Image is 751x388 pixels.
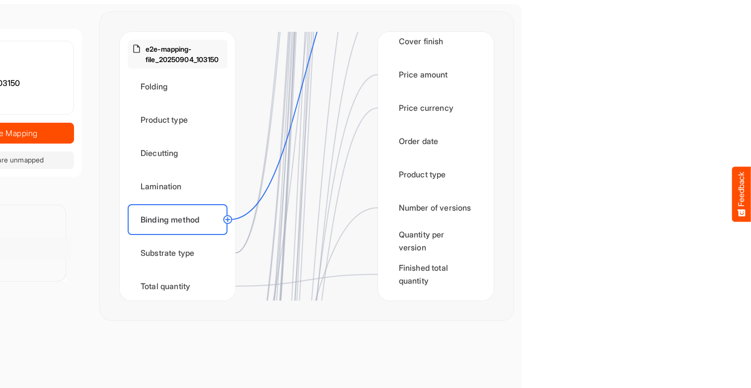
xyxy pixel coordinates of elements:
[732,166,751,222] button: Feedback
[128,71,227,102] div: Folding
[128,171,227,202] div: Lamination
[386,259,486,290] div: Finished total quantity
[386,292,486,323] div: Customer
[386,192,486,223] div: Number of versions
[128,237,227,268] div: Substrate type
[128,204,227,235] div: Binding method
[386,226,486,256] div: Quantity per version
[128,138,227,168] div: Diecutting
[386,59,486,90] div: Price amount
[386,126,486,156] div: Order date
[146,44,224,65] p: e2e-mapping-file_20250904_103150
[386,159,486,190] div: Product type
[128,104,227,135] div: Product type
[386,26,486,57] div: Cover finish
[128,271,227,302] div: Total quantity
[386,92,486,123] div: Price currency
